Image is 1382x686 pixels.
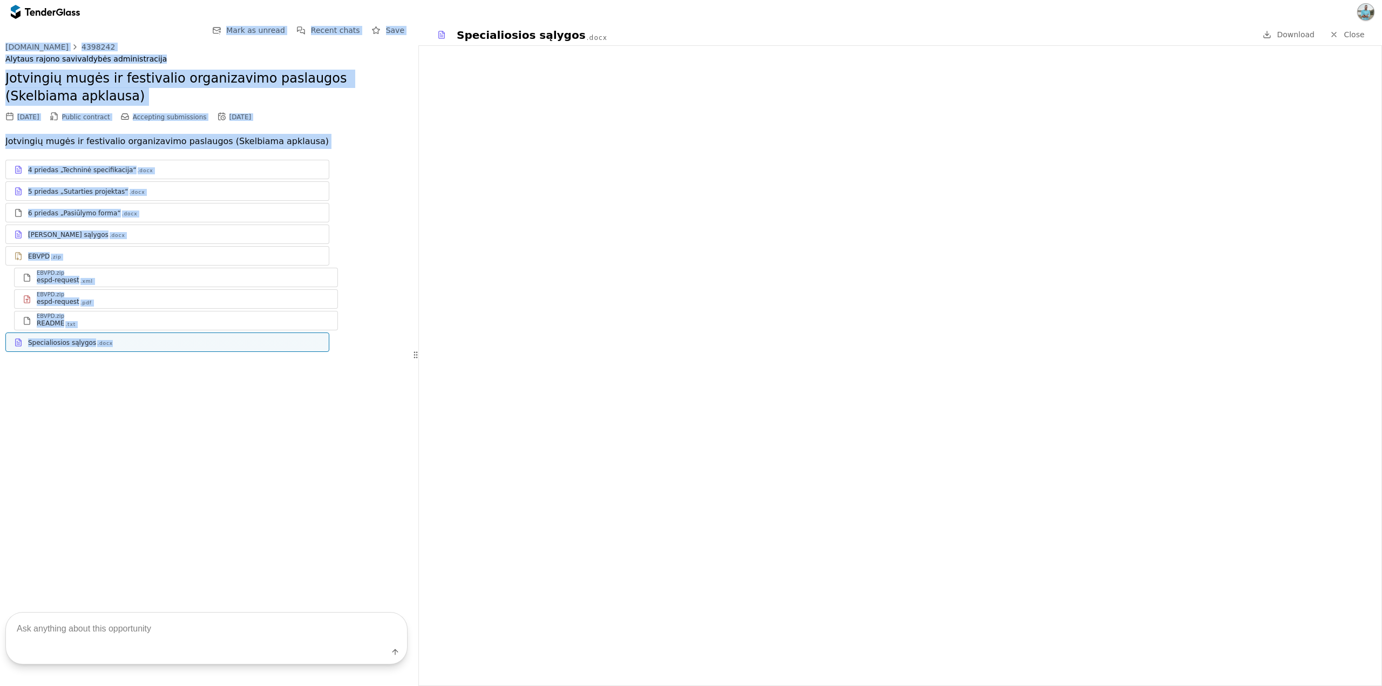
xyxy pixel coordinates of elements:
span: Accepting submissions [133,113,207,121]
h2: Jotvingių mugės ir festivalio organizavimo paslaugos (Skelbiama apklausa) [5,70,408,106]
div: .docx [587,33,607,43]
a: Close [1323,28,1371,42]
div: espd-request [37,276,79,284]
div: .txt [65,321,76,328]
div: [DOMAIN_NAME] [5,43,69,51]
div: 5 priedas „Sutarties projektas“ [28,187,128,196]
div: .docx [138,167,153,174]
div: .docx [122,210,138,218]
div: [DATE] [229,113,252,121]
a: EBVPD.zipREADME.txt [14,311,338,330]
a: EBVPD.zipespd-request.xml [14,268,338,287]
a: 4 priedas „Techninė specifikacija“.docx [5,160,329,179]
div: Alytaus rajono savivaldybės administracija [5,55,408,64]
span: Mark as unread [226,26,285,35]
button: Save [369,24,408,37]
span: Download [1277,30,1315,39]
div: 4 priedas „Techninė specifikacija“ [28,166,137,174]
div: .docx [130,189,145,196]
button: Recent chats [294,24,363,37]
div: 4398242 [82,43,115,51]
p: Jotvingių mugės ir festivalio organizavimo paslaugos (Skelbiama apklausa) [5,134,408,149]
div: [DATE] [17,113,39,121]
a: 6 priedas „Pasiūlymo forma“.docx [5,203,329,222]
div: Specialiosios sąlygos [28,338,96,347]
div: 6 priedas „Pasiūlymo forma“ [28,209,121,218]
div: .zip [51,254,61,261]
a: Download [1259,28,1318,42]
span: Save [386,26,404,35]
span: Close [1344,30,1364,39]
div: [PERSON_NAME] sąlygos [28,230,109,239]
div: Specialiosios sąlygos [457,28,586,43]
span: Public contract [62,113,110,121]
div: EBVPD.zip [37,270,64,276]
div: EBVPD.zip [37,314,64,319]
a: EBVPD.zipespd-request.pdf [14,289,338,309]
a: EBVPD.zip [5,246,329,266]
div: README [37,319,64,328]
span: Recent chats [311,26,360,35]
div: .docx [110,232,125,239]
div: espd-request [37,297,79,306]
a: Specialiosios sąlygos.docx [5,332,329,352]
div: .xml [80,278,93,285]
a: [DOMAIN_NAME]4398242 [5,43,115,51]
button: Mark as unread [209,24,288,37]
div: .docx [97,340,113,347]
a: [PERSON_NAME] sąlygos.docx [5,225,329,244]
div: EBVPD [28,252,50,261]
div: .pdf [80,300,92,307]
a: 5 priedas „Sutarties projektas“.docx [5,181,329,201]
div: EBVPD.zip [37,292,64,297]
